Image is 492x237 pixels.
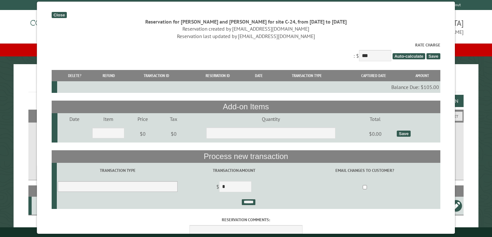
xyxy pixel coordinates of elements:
div: : $ [52,42,440,63]
th: Process new transaction [52,150,440,163]
th: Date [248,70,271,81]
label: Rate Charge [52,42,440,48]
h1: Reservations [28,74,464,92]
div: C-24 [34,202,59,209]
th: Reservation ID [188,70,248,81]
span: Save [427,53,440,59]
label: Reservation comments: [52,217,440,223]
td: Quantity [187,113,354,125]
label: Transaction Amount [180,167,289,173]
label: Transaction Type [58,167,178,173]
td: Date [57,113,91,125]
div: Reservation for [PERSON_NAME] and [PERSON_NAME] for site C-24, from [DATE] to [DATE] [52,18,440,25]
td: Item [91,113,125,125]
span: Auto-calculate [393,53,425,59]
h2: Filters [28,110,464,122]
div: Close [52,12,67,18]
td: Tax [160,113,187,125]
div: Reservation created by [EMAIL_ADDRESS][DOMAIN_NAME] [52,25,440,32]
td: $ [179,178,290,196]
th: Transaction Type [271,70,343,81]
th: Delete? [57,70,92,81]
td: $0 [126,125,160,143]
th: Amount [405,70,440,81]
label: Email changes to customer? [291,167,439,173]
td: Price [126,113,160,125]
th: Transaction ID [125,70,188,81]
th: Refund [92,70,125,81]
div: Save [397,131,411,137]
td: $0.00 [355,125,396,143]
small: © Campground Commander LLC. All rights reserved. [210,230,282,234]
td: $0 [160,125,187,143]
th: Add-on Items [52,101,440,113]
img: Campground Commander [28,13,109,38]
th: Captured Date [343,70,404,81]
th: Site [32,185,60,197]
td: Balance Due: $105.00 [57,81,440,93]
div: Reservation last updated by [EMAIL_ADDRESS][DOMAIN_NAME] [52,33,440,40]
td: Total [355,113,396,125]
